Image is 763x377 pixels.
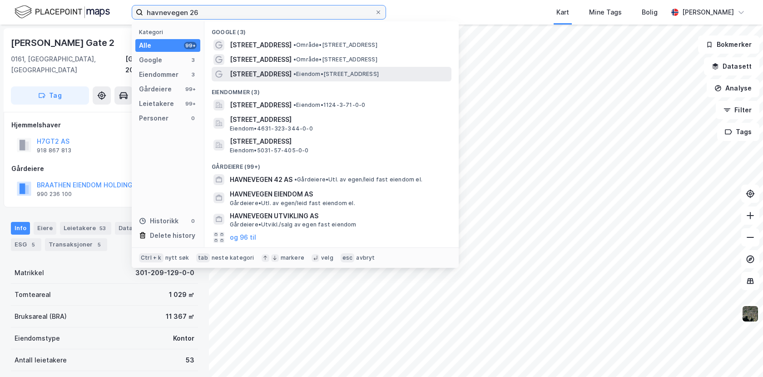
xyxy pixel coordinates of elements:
span: HAVNEVEGEN 42 AS [230,174,292,185]
span: Område • [STREET_ADDRESS] [293,41,377,49]
div: 11 367 ㎡ [166,311,194,322]
span: HAVNEVEGEN EIENDOM AS [230,189,448,200]
span: Gårdeiere • Utvikl./salg av egen fast eiendom [230,221,357,228]
span: Eiendom • 5031-57-405-0-0 [230,147,309,154]
span: • [293,41,296,48]
div: Kategori [139,29,200,35]
span: HAVNEVEGEN UTVIKLING AS [230,211,448,221]
div: Mine Tags [589,7,622,18]
span: Område • [STREET_ADDRESS] [293,56,377,63]
div: Eiendommer [139,69,178,80]
div: 990 236 100 [37,191,72,198]
span: Eiendom • 4631-323-344-0-0 [230,125,313,132]
button: Tags [717,123,759,141]
div: Eiendommer (3) [204,81,459,98]
div: markere [281,254,304,261]
span: Eiendom • [STREET_ADDRESS] [293,70,379,78]
span: • [294,176,297,183]
div: Kontrollprogram for chat [718,333,763,377]
button: Tag [11,86,89,105]
span: [STREET_ADDRESS] [230,100,292,111]
div: Datasett [115,222,160,235]
div: 3 [189,71,197,78]
span: • [293,56,296,63]
div: Delete history [150,230,195,241]
div: Historikk [139,216,178,226]
span: • [293,70,296,77]
span: [STREET_ADDRESS] [230,40,292,50]
div: Matrikkel [15,267,44,278]
div: Alle [139,40,151,51]
div: Antall leietakere [15,355,67,366]
div: 5 [94,240,104,249]
div: Kontor [173,333,194,344]
div: Google [139,55,162,65]
button: Filter [716,101,759,119]
div: 0 [189,115,197,122]
div: Leietakere [60,222,111,235]
div: 3 [189,56,197,64]
div: Personer [139,113,168,124]
div: Gårdeiere (99+) [204,156,459,172]
div: 53 [98,224,108,233]
span: [STREET_ADDRESS] [230,54,292,65]
img: logo.f888ab2527a4732fd821a326f86c7f29.svg [15,4,110,20]
div: velg [321,254,333,261]
div: 918 867 813 [37,147,71,154]
div: 99+ [184,42,197,49]
div: Bolig [642,7,658,18]
div: Leietakere (99+) [204,245,459,261]
div: Info [11,222,30,235]
div: Gårdeiere [139,84,172,95]
div: avbryt [356,254,375,261]
div: 5 [29,240,38,249]
div: Eiere [34,222,56,235]
div: Eiendomstype [15,333,60,344]
div: 99+ [184,85,197,93]
div: Kart [556,7,569,18]
div: [PERSON_NAME] Gate 2 [11,35,116,50]
div: Transaksjoner [45,238,107,251]
span: [STREET_ADDRESS] [230,136,448,147]
img: 9k= [742,305,759,322]
div: 99+ [184,100,197,107]
div: tab [196,253,210,262]
input: Søk på adresse, matrikkel, gårdeiere, leietakere eller personer [143,5,375,19]
div: Hjemmelshaver [11,120,198,131]
div: neste kategori [212,254,254,261]
button: Datasett [704,57,759,75]
button: og 96 til [230,232,256,243]
div: 0 [189,217,197,225]
div: [PERSON_NAME] [682,7,734,18]
span: Eiendom • 1124-3-71-0-0 [293,101,365,109]
span: Gårdeiere • Utl. av egen/leid fast eiendom el. [230,200,355,207]
div: Tomteareal [15,289,51,300]
div: nytt søk [165,254,189,261]
div: 53 [186,355,194,366]
div: 1 029 ㎡ [169,289,194,300]
div: [GEOGRAPHIC_DATA], 209/129 [125,54,198,75]
div: Leietakere [139,98,174,109]
button: Bokmerker [698,35,759,54]
div: 301-209-129-0-0 [135,267,194,278]
span: • [293,101,296,108]
span: [STREET_ADDRESS] [230,69,292,80]
iframe: Chat Widget [718,333,763,377]
span: [STREET_ADDRESS] [230,114,448,125]
div: Google (3) [204,21,459,38]
div: 0161, [GEOGRAPHIC_DATA], [GEOGRAPHIC_DATA] [11,54,125,75]
div: esc [341,253,355,262]
div: Ctrl + k [139,253,163,262]
button: Analyse [707,79,759,97]
div: Gårdeiere [11,163,198,174]
div: ESG [11,238,41,251]
span: Gårdeiere • Utl. av egen/leid fast eiendom el. [294,176,422,183]
div: Bruksareal (BRA) [15,311,67,322]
